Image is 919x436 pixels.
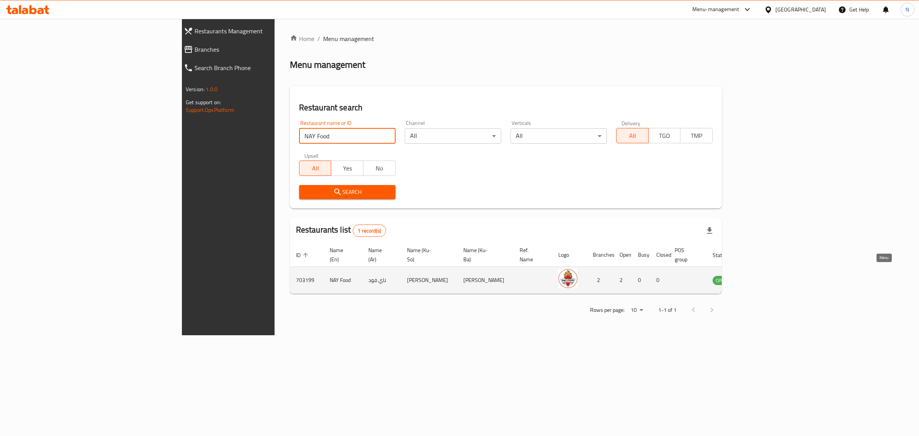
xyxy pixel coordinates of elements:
th: Closed [650,243,669,267]
input: Search for restaurant name or ID.. [299,128,396,144]
span: Ref. Name [520,246,543,264]
span: Status [713,251,737,260]
div: All [405,128,501,144]
p: 1-1 of 1 [658,305,677,315]
div: Export file [700,221,719,240]
span: All [620,130,646,141]
button: No [363,161,396,176]
th: Logo [552,243,587,267]
span: 1 record(s) [353,227,386,234]
span: Version: [186,84,204,94]
div: All [510,128,607,144]
td: [PERSON_NAME] [401,267,457,294]
img: NAY Food [558,269,577,288]
span: All [303,163,329,174]
span: N [906,5,909,14]
h2: Restaurant search [299,102,713,113]
span: OPEN [713,276,731,285]
td: 0 [650,267,669,294]
td: ناي فود [362,267,401,294]
span: POS group [675,246,697,264]
th: Open [613,243,632,267]
th: Branches [587,243,613,267]
span: Name (Ku-So) [407,246,448,264]
nav: breadcrumb [290,34,722,43]
p: Rows per page: [590,305,625,315]
a: Support.OpsPlatform [186,105,234,115]
td: [PERSON_NAME] [457,267,513,294]
span: Name (Ku-Ba) [463,246,504,264]
span: Yes [334,163,360,174]
a: Branches [178,40,335,59]
button: TGO [648,128,681,143]
span: ID [296,251,311,260]
span: Get support on: [186,97,221,107]
span: TMP [684,130,710,141]
span: Name (Ar) [368,246,392,264]
span: No [366,163,392,174]
h2: Menu management [290,59,365,71]
button: Yes [331,161,363,176]
span: 1.0.0 [206,84,217,94]
button: All [616,128,649,143]
td: 2 [587,267,613,294]
span: Name (En) [330,246,353,264]
table: enhanced table [290,243,773,294]
h2: Restaurants list [296,224,386,237]
a: Restaurants Management [178,22,335,40]
button: TMP [680,128,713,143]
button: Search [299,185,396,199]
a: Search Branch Phone [178,59,335,77]
span: Search Branch Phone [195,63,329,72]
td: 2 [613,267,632,294]
td: NAY Food [324,267,362,294]
th: Busy [632,243,650,267]
span: Branches [195,45,329,54]
td: 0 [632,267,650,294]
span: Restaurants Management [195,26,329,36]
button: All [299,161,332,176]
div: Menu-management [692,5,739,14]
span: Search [305,187,389,197]
label: Upsell [304,153,319,158]
div: [GEOGRAPHIC_DATA] [775,5,826,14]
span: TGO [652,130,678,141]
div: Rows per page: [628,305,646,316]
div: Total records count [353,225,386,237]
label: Delivery [621,120,641,126]
span: Menu management [323,34,374,43]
